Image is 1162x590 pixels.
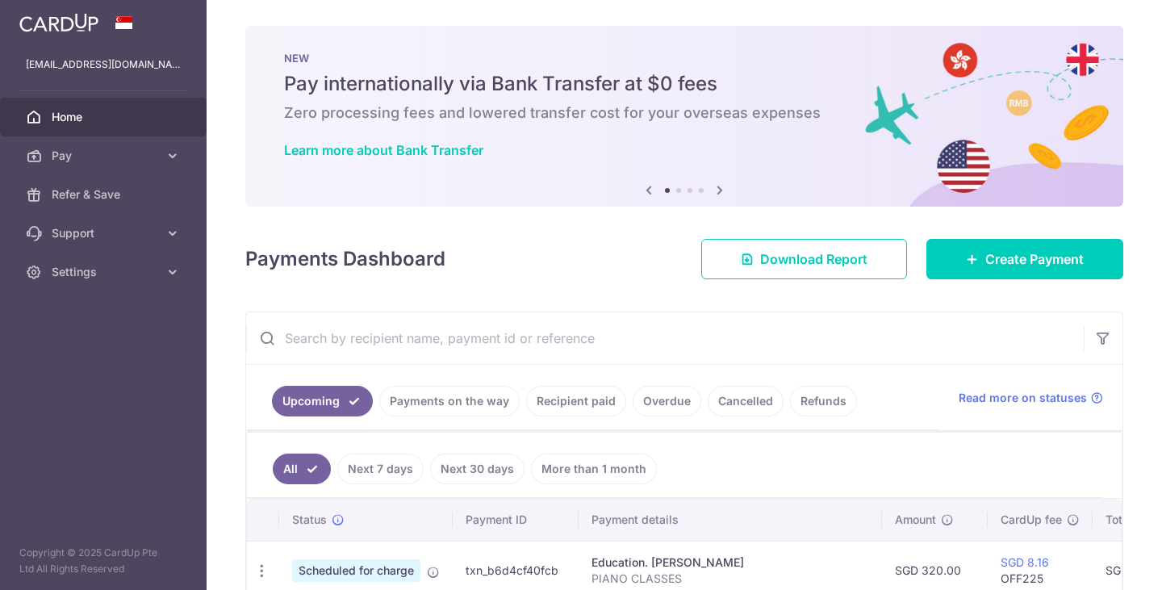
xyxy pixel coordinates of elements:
a: Next 30 days [430,454,525,484]
span: Refer & Save [52,186,158,203]
a: Read more on statuses [959,390,1103,406]
img: CardUp [19,13,98,32]
img: Bank transfer banner [245,26,1123,207]
p: [EMAIL_ADDRESS][DOMAIN_NAME] [26,56,181,73]
span: Scheduled for charge [292,559,420,582]
a: Refunds [790,386,857,416]
a: Learn more about Bank Transfer [284,142,483,158]
span: Total amt. [1106,512,1159,528]
a: More than 1 month [531,454,657,484]
a: Overdue [633,386,701,416]
a: All [273,454,331,484]
span: Settings [52,264,158,280]
a: Next 7 days [337,454,424,484]
input: Search by recipient name, payment id or reference [246,312,1084,364]
a: Payments on the way [379,386,520,416]
p: PIANO CLASSES [591,571,869,587]
span: Status [292,512,327,528]
a: Download Report [701,239,907,279]
h4: Payments Dashboard [245,245,445,274]
span: Read more on statuses [959,390,1087,406]
span: Home [52,109,158,125]
span: CardUp fee [1001,512,1062,528]
div: Education. [PERSON_NAME] [591,554,869,571]
span: Support [52,225,158,241]
span: Amount [895,512,936,528]
a: Upcoming [272,386,373,416]
th: Payment ID [453,499,579,541]
a: Create Payment [926,239,1123,279]
a: Recipient paid [526,386,626,416]
h5: Pay internationally via Bank Transfer at $0 fees [284,71,1085,97]
span: Create Payment [985,249,1084,269]
span: Pay [52,148,158,164]
a: Cancelled [708,386,784,416]
th: Payment details [579,499,882,541]
p: NEW [284,52,1085,65]
iframe: Opens a widget where you can find more information [1058,542,1146,582]
span: Download Report [760,249,867,269]
a: SGD 8.16 [1001,555,1049,569]
h6: Zero processing fees and lowered transfer cost for your overseas expenses [284,103,1085,123]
